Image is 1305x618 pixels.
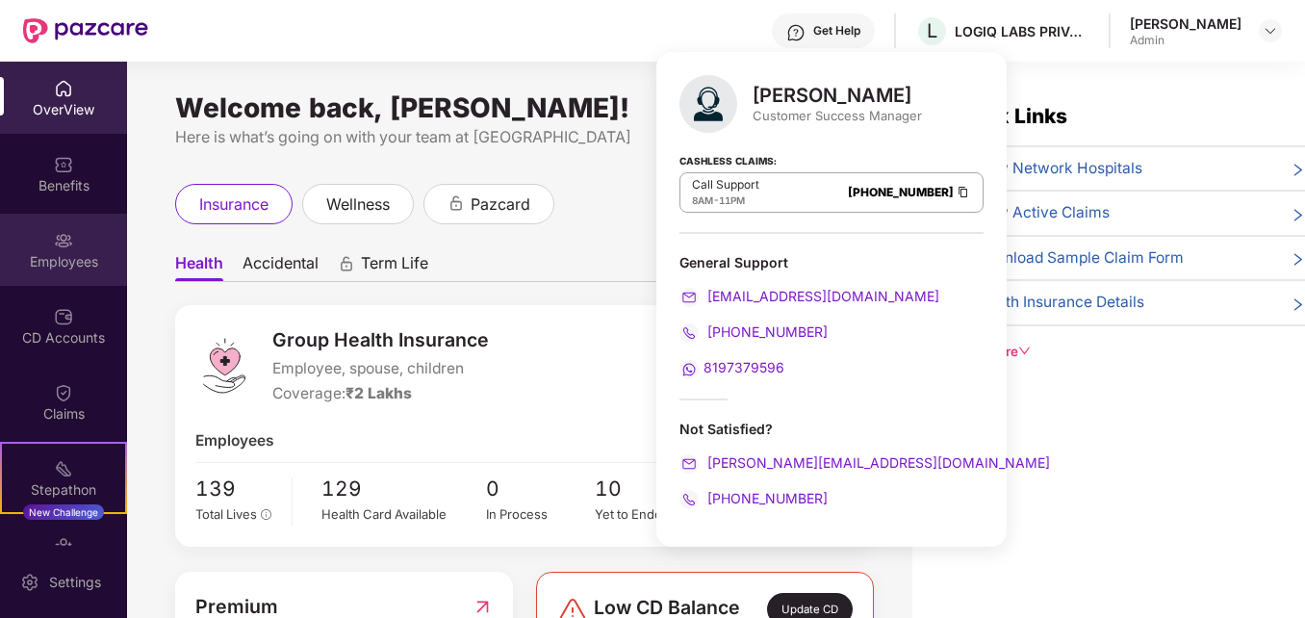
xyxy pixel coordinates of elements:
[679,288,699,307] img: svg+xml;base64,PHN2ZyB4bWxucz0iaHR0cDovL3d3dy53My5vcmcvMjAwMC9zdmciIHdpZHRoPSIyMCIgaGVpZ2h0PSIyMC...
[20,573,39,592] img: svg+xml;base64,PHN2ZyBpZD0iU2V0dGluZy0yMHgyMCIgeG1sbnM9Imh0dHA6Ly93d3cudzMub3JnLzIwMDAvc3ZnIiB3aW...
[175,253,223,281] span: Health
[195,506,257,522] span: Total Lives
[679,454,699,474] img: svg+xml;base64,PHN2ZyB4bWxucz0iaHR0cDovL3d3dy53My5vcmcvMjAwMC9zdmciIHdpZHRoPSIyMCIgaGVpZ2h0PSIyMC...
[243,253,319,281] span: Accidental
[175,100,874,116] div: Welcome back, [PERSON_NAME]!
[692,177,759,193] p: Call Support
[321,504,486,524] div: Health Card Available
[54,383,73,402] img: svg+xml;base64,PHN2ZyBpZD0iQ2xhaW0iIHhtbG5zPSJodHRwOi8vd3d3LnczLm9yZy8yMDAwL3N2ZyIgd2lkdGg9IjIwIi...
[951,157,1142,180] span: 🏥 View Network Hospitals
[679,360,699,379] img: svg+xml;base64,PHN2ZyB4bWxucz0iaHR0cDovL3d3dy53My5vcmcvMjAwMC9zdmciIHdpZHRoPSIyMCIgaGVpZ2h0PSIyMC...
[679,420,984,438] div: Not Satisfied?
[1130,14,1241,33] div: [PERSON_NAME]
[951,246,1184,270] span: 📄 Download Sample Claim Form
[719,194,745,206] span: 11PM
[704,288,939,304] span: [EMAIL_ADDRESS][DOMAIN_NAME]
[704,490,828,506] span: [PHONE_NUMBER]
[951,104,1067,128] span: Quick Links
[272,357,489,380] span: Employee, spouse, children
[338,255,355,272] div: animation
[486,504,596,524] div: In Process
[54,155,73,174] img: svg+xml;base64,PHN2ZyBpZD0iQmVuZWZpdHMiIHhtbG5zPSJodHRwOi8vd3d3LnczLm9yZy8yMDAwL3N2ZyIgd2lkdGg9Ij...
[704,323,828,340] span: [PHONE_NUMBER]
[54,79,73,98] img: svg+xml;base64,PHN2ZyBpZD0iSG9tZSIgeG1sbnM9Imh0dHA6Ly93d3cudzMub3JnLzIwMDAvc3ZnIiB3aWR0aD0iMjAiIG...
[951,291,1144,314] span: 🍏 Health Insurance Details
[679,454,1050,471] a: [PERSON_NAME][EMAIL_ADDRESS][DOMAIN_NAME]
[679,490,828,506] a: [PHONE_NUMBER]
[679,253,984,379] div: General Support
[54,535,73,554] img: svg+xml;base64,PHN2ZyBpZD0iRW5kb3JzZW1lbnRzIiB4bWxucz0iaHR0cDovL3d3dy53My5vcmcvMjAwMC9zdmciIHdpZH...
[679,323,699,343] img: svg+xml;base64,PHN2ZyB4bWxucz0iaHR0cDovL3d3dy53My5vcmcvMjAwMC9zdmciIHdpZHRoPSIyMCIgaGVpZ2h0PSIyMC...
[1018,345,1032,358] span: down
[448,194,465,212] div: animation
[261,509,272,521] span: info-circle
[753,107,922,124] div: Customer Success Manager
[54,231,73,250] img: svg+xml;base64,PHN2ZyBpZD0iRW1wbG95ZWVzIiB4bWxucz0iaHR0cDovL3d3dy53My5vcmcvMjAwMC9zdmciIHdpZHRoPS...
[321,473,486,504] span: 129
[1263,23,1278,39] img: svg+xml;base64,PHN2ZyBpZD0iRHJvcGRvd24tMzJ4MzIiIHhtbG5zPSJodHRwOi8vd3d3LnczLm9yZy8yMDAwL3N2ZyIgd2...
[195,429,274,452] span: Employees
[956,184,971,200] img: Clipboard Icon
[2,480,125,500] div: Stepathon
[955,22,1089,40] div: LOGIQ LABS PRIVATE LIMITED
[326,193,390,217] span: wellness
[927,19,937,42] span: L
[786,23,806,42] img: svg+xml;base64,PHN2ZyBpZD0iSGVscC0zMngzMiIgeG1sbnM9Imh0dHA6Ly93d3cudzMub3JnLzIwMDAvc3ZnIiB3aWR0aD...
[704,454,1050,471] span: [PERSON_NAME][EMAIL_ADDRESS][DOMAIN_NAME]
[272,382,489,405] div: Coverage:
[692,194,713,206] span: 8AM
[175,125,874,149] div: Here is what’s going on with your team at [GEOGRAPHIC_DATA]
[848,185,954,199] a: [PHONE_NUMBER]
[679,490,699,509] img: svg+xml;base64,PHN2ZyB4bWxucz0iaHR0cDovL3d3dy53My5vcmcvMjAwMC9zdmciIHdpZHRoPSIyMCIgaGVpZ2h0PSIyMC...
[679,323,828,340] a: [PHONE_NUMBER]
[813,23,860,39] div: Get Help
[195,473,277,504] span: 139
[361,253,428,281] span: Term Life
[272,325,489,355] span: Group Health Insurance
[345,384,412,402] span: ₹2 Lakhs
[692,193,759,208] div: -
[1130,33,1241,48] div: Admin
[595,504,704,524] div: Yet to Endorse
[199,193,269,217] span: insurance
[679,420,984,509] div: Not Satisfied?
[23,18,148,43] img: New Pazcare Logo
[679,75,737,133] img: svg+xml;base64,PHN2ZyB4bWxucz0iaHR0cDovL3d3dy53My5vcmcvMjAwMC9zdmciIHhtbG5zOnhsaW5rPSJodHRwOi8vd3...
[486,473,596,504] span: 0
[951,201,1110,224] span: 📊 View Active Claims
[595,473,704,504] span: 10
[23,504,104,520] div: New Challenge
[43,573,107,592] div: Settings
[195,337,253,395] img: logo
[54,307,73,326] img: svg+xml;base64,PHN2ZyBpZD0iQ0RfQWNjb3VudHMiIGRhdGEtbmFtZT0iQ0QgQWNjb3VudHMiIHhtbG5zPSJodHRwOi8vd3...
[471,193,530,217] span: pazcard
[951,342,1305,362] div: View More
[679,288,939,304] a: [EMAIL_ADDRESS][DOMAIN_NAME]
[679,359,784,375] a: 8197379596
[54,459,73,478] img: svg+xml;base64,PHN2ZyB4bWxucz0iaHR0cDovL3d3dy53My5vcmcvMjAwMC9zdmciIHdpZHRoPSIyMSIgaGVpZ2h0PSIyMC...
[704,359,784,375] span: 8197379596
[753,84,922,107] div: [PERSON_NAME]
[679,253,984,271] div: General Support
[679,149,777,170] strong: Cashless Claims:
